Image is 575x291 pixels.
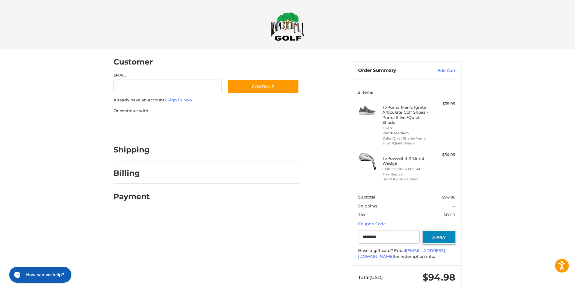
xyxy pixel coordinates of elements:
iframe: PayPal-venmo [216,120,262,131]
a: Edit Cart [424,68,455,74]
span: Subtotal [358,195,375,199]
iframe: Gorgias live chat messenger [6,265,74,285]
span: Tax [358,212,365,217]
h2: Payment [114,192,150,201]
p: Or continue with [114,108,299,114]
h4: 1 x PowerBilt X-Grind Wedge [382,156,429,166]
button: Apply [423,230,455,244]
iframe: PayPal-paylater [164,120,210,131]
label: Email [114,73,222,78]
h2: Billing [114,168,150,178]
span: $94.98 [442,195,455,199]
a: Coupon Code [358,221,386,226]
h2: Shipping [114,145,150,155]
li: Color Quiet Shade/Puma Silver/Quiet Shade [382,136,429,146]
h4: 1 x Puma Men's Ignite Articulate Golf Shoes - Puma Silver/Quiet Shade [382,105,429,125]
iframe: PayPal-paypal [112,120,158,131]
div: Have a gift card? Email for redemption info. [358,248,455,260]
span: $94.98 [422,272,455,283]
span: $0.00 [444,212,455,217]
input: Gift Certificate or Coupon Code [358,230,420,244]
li: Size 7 [382,126,429,131]
div: $54.99 [431,152,455,158]
span: Shipping [358,203,377,208]
h3: Order Summary [358,68,424,74]
li: Club 52°, 56° & 60° Set [382,167,429,172]
span: Total (USD) [358,274,383,280]
li: Hand Right-Handed [382,177,429,182]
h3: 2 Items [358,90,455,95]
a: Sign in now [168,97,192,102]
div: $39.99 [431,101,455,107]
button: Continue [228,80,299,94]
h2: Customer [114,57,153,67]
span: -- [452,203,455,208]
p: Already have an account? [114,97,299,103]
li: Flex Regular [382,172,429,177]
img: Maple Hill Golf [271,12,305,41]
li: Width Medium [382,131,429,136]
